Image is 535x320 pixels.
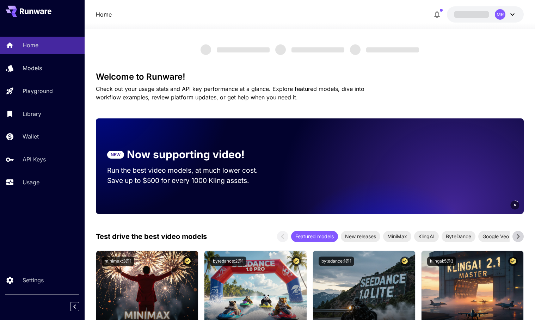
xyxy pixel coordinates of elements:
[495,9,505,20] div: MR
[96,231,207,242] p: Test drive the best video models
[442,231,475,242] div: ByteDance
[341,231,380,242] div: New releases
[23,87,53,95] p: Playground
[383,231,411,242] div: MiniMax
[508,257,518,266] button: Certified Model – Vetted for best performance and includes a commercial license.
[183,257,192,266] button: Certified Model – Vetted for best performance and includes a commercial license.
[96,72,524,82] h3: Welcome to Runware!
[23,110,41,118] p: Library
[107,176,271,186] p: Save up to $500 for every 1000 Kling assets.
[23,132,39,141] p: Wallet
[319,257,354,266] button: bytedance:1@1
[23,276,44,284] p: Settings
[23,155,46,164] p: API Keys
[383,233,411,240] span: MiniMax
[210,257,246,266] button: bytedance:2@1
[414,233,439,240] span: KlingAI
[96,10,112,19] a: Home
[23,41,38,49] p: Home
[341,233,380,240] span: New releases
[478,233,513,240] span: Google Veo
[96,10,112,19] nav: breadcrumb
[111,152,121,158] p: NEW
[107,165,271,176] p: Run the best video models, at much lower cost.
[23,178,39,186] p: Usage
[127,147,245,162] p: Now supporting video!
[70,302,79,311] button: Collapse sidebar
[291,233,338,240] span: Featured models
[291,231,338,242] div: Featured models
[442,233,475,240] span: ByteDance
[447,6,524,23] button: MR
[102,257,134,266] button: minimax:3@1
[23,64,42,72] p: Models
[414,231,439,242] div: KlingAI
[514,202,516,208] span: 6
[400,257,410,266] button: Certified Model – Vetted for best performance and includes a commercial license.
[291,257,301,266] button: Certified Model – Vetted for best performance and includes a commercial license.
[75,300,85,313] div: Collapse sidebar
[478,231,513,242] div: Google Veo
[96,85,364,101] span: Check out your usage stats and API key performance at a glance. Explore featured models, dive int...
[427,257,456,266] button: klingai:5@3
